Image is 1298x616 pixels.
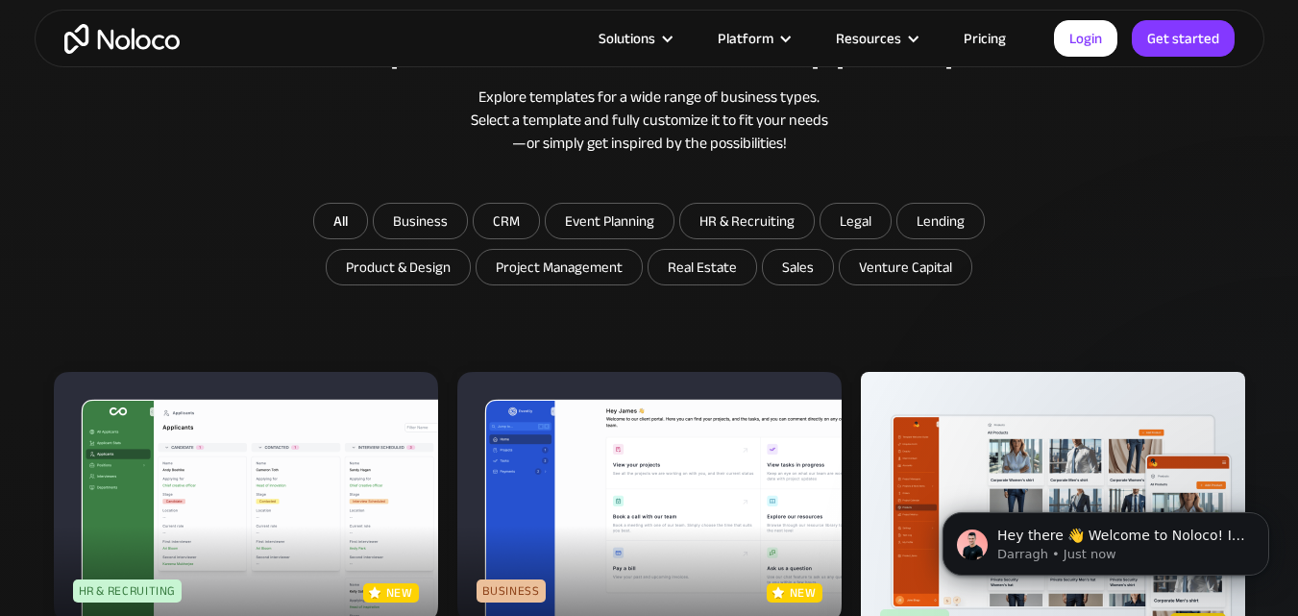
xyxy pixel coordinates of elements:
form: Email Form [265,203,1034,290]
a: Login [1054,20,1117,57]
a: home [64,24,180,54]
div: HR & Recruiting [73,579,183,603]
iframe: Intercom notifications message [914,472,1298,606]
div: Business [477,579,546,603]
div: Resources [812,26,940,51]
a: All [313,203,368,239]
a: Get started [1132,20,1235,57]
div: Resources [836,26,901,51]
p: new [790,583,817,603]
div: Platform [694,26,812,51]
div: Platform [718,26,773,51]
div: Solutions [599,26,655,51]
div: Solutions [575,26,694,51]
a: Pricing [940,26,1030,51]
p: new [386,583,413,603]
div: Explore templates for a wide range of business types. Select a template and fully customize it to... [54,86,1245,155]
